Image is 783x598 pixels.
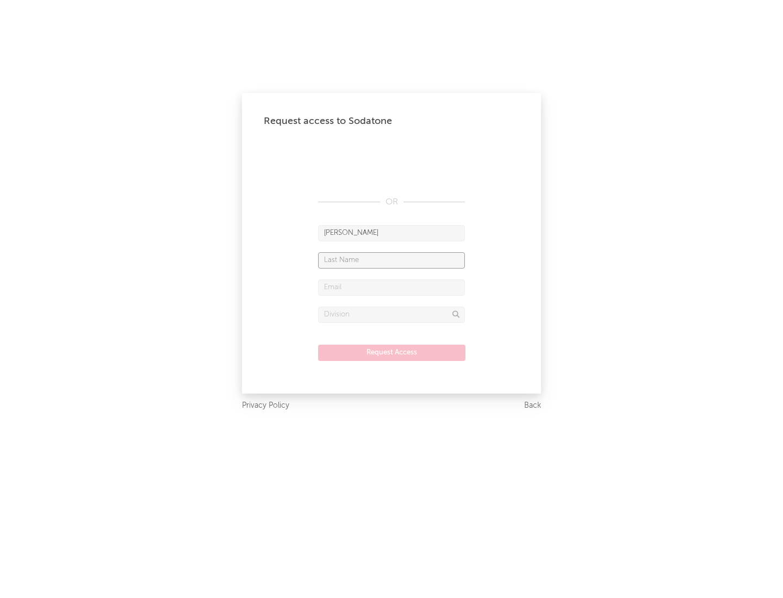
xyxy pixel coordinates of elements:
a: Privacy Policy [242,399,289,413]
input: Email [318,279,465,296]
a: Back [524,399,541,413]
div: Request access to Sodatone [264,115,519,128]
input: Last Name [318,252,465,269]
input: Division [318,307,465,323]
button: Request Access [318,345,465,361]
input: First Name [318,225,465,241]
div: OR [318,196,465,209]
